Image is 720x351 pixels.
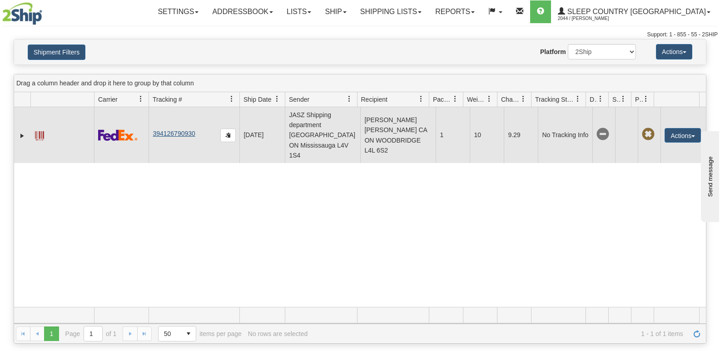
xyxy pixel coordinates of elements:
[616,91,631,107] a: Shipment Issues filter column settings
[153,130,195,137] a: 394126790930
[656,44,692,59] button: Actions
[205,0,280,23] a: Addressbook
[638,91,654,107] a: Pickup Status filter column settings
[590,95,597,104] span: Delivery Status
[280,0,318,23] a: Lists
[98,129,138,141] img: 2 - FedEx
[501,95,520,104] span: Charge
[243,95,271,104] span: Ship Date
[158,326,196,341] span: Page sizes drop down
[84,326,102,341] input: Page 1
[690,326,704,341] a: Refresh
[447,91,463,107] a: Packages filter column settings
[593,91,608,107] a: Delivery Status filter column settings
[181,326,196,341] span: select
[314,330,683,337] span: 1 - 1 of 1 items
[699,129,719,222] iframe: chat widget
[269,91,285,107] a: Ship Date filter column settings
[35,127,44,142] a: Label
[433,95,452,104] span: Packages
[318,0,353,23] a: Ship
[470,107,504,163] td: 10
[239,107,285,163] td: [DATE]
[570,91,586,107] a: Tracking Status filter column settings
[413,91,429,107] a: Recipient filter column settings
[14,74,706,92] div: grid grouping header
[361,95,387,104] span: Recipient
[98,95,118,104] span: Carrier
[164,329,176,338] span: 50
[551,0,717,23] a: Sleep Country [GEOGRAPHIC_DATA] 2044 / [PERSON_NAME]
[467,95,486,104] span: Weight
[360,107,436,163] td: [PERSON_NAME] [PERSON_NAME] CA ON WOODBRIDGE L4L 6S2
[158,326,242,341] span: items per page
[612,95,620,104] span: Shipment Issues
[248,330,308,337] div: No rows are selected
[153,95,182,104] span: Tracking #
[28,44,85,60] button: Shipment Filters
[342,91,357,107] a: Sender filter column settings
[220,129,236,142] button: Copy to clipboard
[516,91,531,107] a: Charge filter column settings
[540,47,566,56] label: Platform
[428,0,482,23] a: Reports
[538,107,592,163] td: No Tracking Info
[133,91,149,107] a: Carrier filter column settings
[44,326,59,341] span: Page 1
[224,91,239,107] a: Tracking # filter column settings
[635,95,643,104] span: Pickup Status
[565,8,706,15] span: Sleep Country [GEOGRAPHIC_DATA]
[289,95,309,104] span: Sender
[436,107,470,163] td: 1
[642,128,655,141] span: Pickup Not Assigned
[2,31,718,39] div: Support: 1 - 855 - 55 - 2SHIP
[2,2,42,25] img: logo2044.jpg
[285,107,360,163] td: JASZ Shipping department [GEOGRAPHIC_DATA] ON Mississauga L4V 1S4
[504,107,538,163] td: 9.29
[665,128,701,143] button: Actions
[596,128,609,141] span: No Tracking Info
[18,131,27,140] a: Expand
[7,8,84,15] div: Send message
[482,91,497,107] a: Weight filter column settings
[65,326,117,341] span: Page of 1
[535,95,575,104] span: Tracking Status
[151,0,205,23] a: Settings
[558,14,626,23] span: 2044 / [PERSON_NAME]
[353,0,428,23] a: Shipping lists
